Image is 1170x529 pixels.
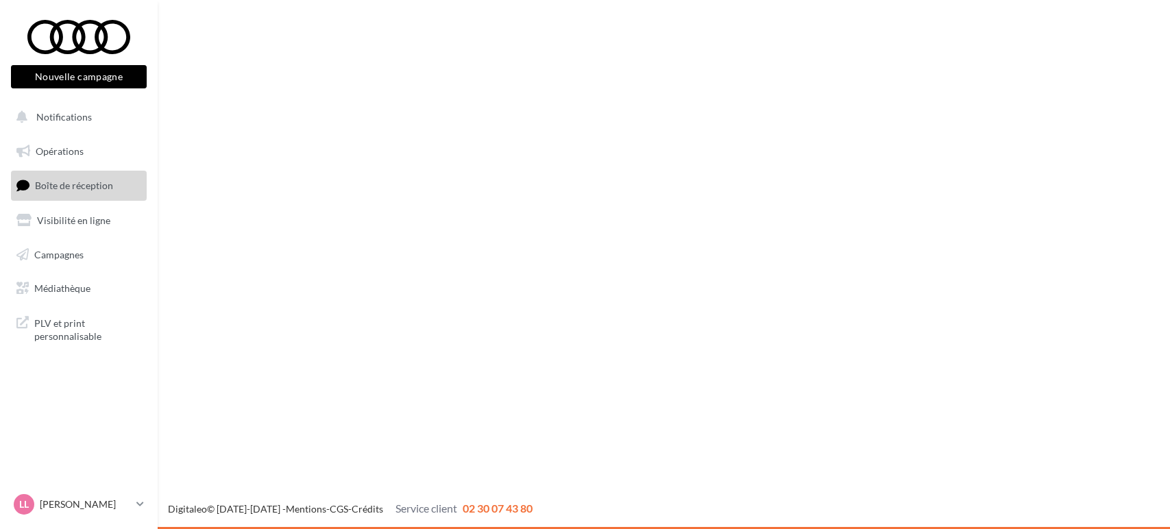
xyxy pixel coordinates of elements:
span: Boîte de réception [35,180,113,191]
a: Visibilité en ligne [8,206,149,235]
a: Crédits [352,503,383,515]
a: Campagnes [8,241,149,269]
span: Campagnes [34,248,84,260]
span: Opérations [36,145,84,157]
span: Notifications [36,111,92,123]
span: Service client [395,502,457,515]
a: PLV et print personnalisable [8,308,149,349]
span: Visibilité en ligne [37,214,110,226]
button: Notifications [8,103,144,132]
a: LL [PERSON_NAME] [11,491,147,517]
span: LL [19,497,29,511]
a: Mentions [286,503,326,515]
span: © [DATE]-[DATE] - - - [168,503,533,515]
a: Digitaleo [168,503,207,515]
a: Médiathèque [8,274,149,303]
span: PLV et print personnalisable [34,314,141,343]
p: [PERSON_NAME] [40,497,131,511]
a: CGS [330,503,348,515]
span: 02 30 07 43 80 [463,502,533,515]
a: Boîte de réception [8,171,149,200]
span: Médiathèque [34,282,90,294]
button: Nouvelle campagne [11,65,147,88]
a: Opérations [8,137,149,166]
